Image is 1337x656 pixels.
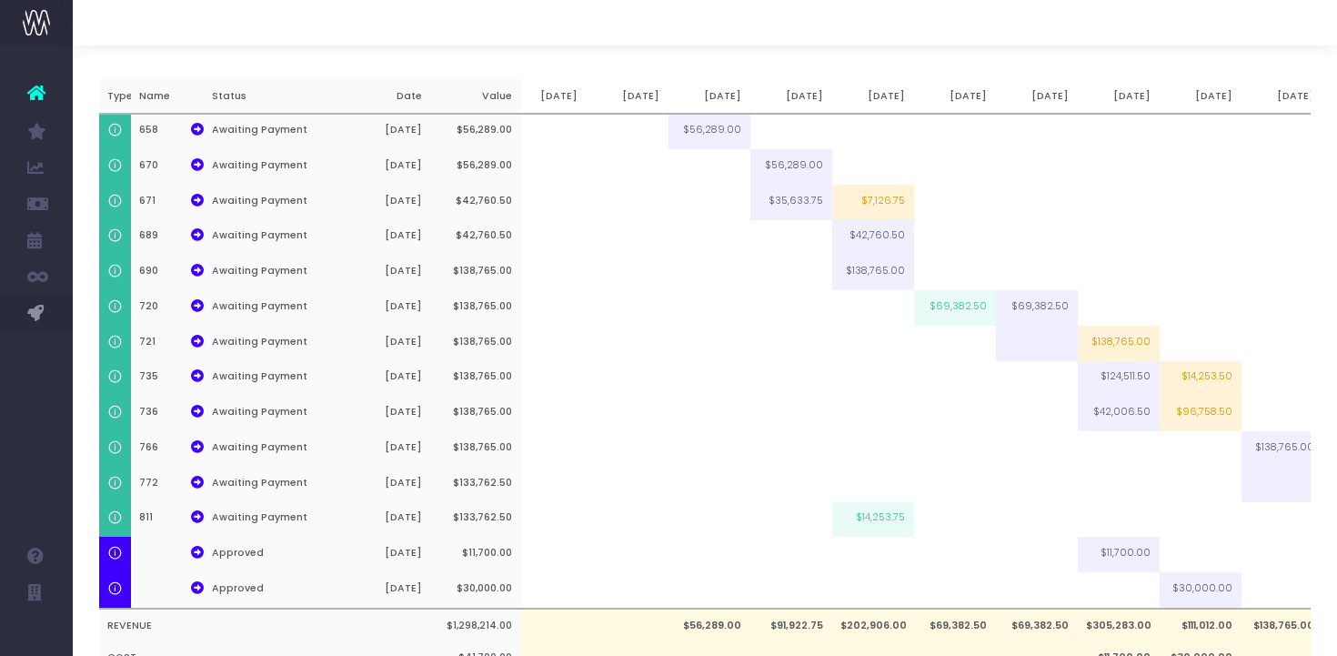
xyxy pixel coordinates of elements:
[131,326,213,361] th: 721
[340,431,431,467] th: [DATE]
[340,396,431,431] th: [DATE]
[131,431,213,467] th: 766
[431,149,522,185] th: $56,289.00
[431,396,522,431] th: $138,765.00
[204,502,340,538] th: Awaiting Payment
[1078,326,1160,361] td: $138,765.00
[204,326,340,361] th: Awaiting Payment
[431,255,522,290] th: $138,765.00
[204,431,340,467] th: Awaiting Payment
[204,79,340,114] th: Status
[1078,396,1160,431] td: $42,006.50
[131,467,213,502] th: 772
[340,290,431,326] th: [DATE]
[1160,609,1241,642] td: $111,012.00
[1160,572,1241,609] td: $30,000.00
[1078,609,1160,642] td: $305,283.00
[131,185,213,220] th: 671
[1078,79,1160,114] th: [DATE]
[431,361,522,397] th: $138,765.00
[431,114,522,150] th: $56,289.00
[1241,431,1323,467] td: $138,765.00
[340,572,431,609] th: [DATE]
[204,572,340,609] th: Approved
[431,467,522,502] th: $133,762.50
[340,255,431,290] th: [DATE]
[1160,396,1241,431] td: $96,758.50
[131,79,213,114] th: Name
[131,502,213,538] th: 811
[340,79,431,114] th: Date
[668,114,750,150] td: $56,289.00
[750,609,832,642] td: $91,922.75
[431,326,522,361] th: $138,765.00
[996,290,1078,326] td: $69,382.50
[204,185,340,220] th: Awaiting Payment
[1160,361,1241,397] td: $14,253.50
[204,361,340,397] th: Awaiting Payment
[668,609,750,642] td: $56,289.00
[750,185,832,220] td: $35,633.75
[23,620,50,647] img: images/default_profile_image.png
[431,79,522,114] th: Value
[505,79,587,114] th: [DATE]
[1160,79,1241,114] th: [DATE]
[668,79,750,114] th: [DATE]
[340,149,431,185] th: [DATE]
[204,537,340,572] th: Approved
[832,255,914,290] td: $138,765.00
[204,290,340,326] th: Awaiting Payment
[99,609,467,642] th: REVENUE
[204,220,340,256] th: Awaiting Payment
[832,502,914,538] td: $14,253.75
[340,220,431,256] th: [DATE]
[431,502,522,538] th: $133,762.50
[832,609,914,642] td: $202,906.00
[587,79,668,114] th: [DATE]
[832,220,914,256] td: $42,760.50
[750,79,832,114] th: [DATE]
[340,361,431,397] th: [DATE]
[996,609,1078,642] td: $69,382.50
[340,326,431,361] th: [DATE]
[131,220,213,256] th: 689
[431,609,522,642] th: $1,298,214.00
[914,290,996,326] td: $69,382.50
[1241,79,1323,114] th: [DATE]
[340,185,431,220] th: [DATE]
[832,185,914,220] td: $7,126.75
[431,220,522,256] th: $42,760.50
[1078,361,1160,397] td: $124,511.50
[131,290,213,326] th: 720
[204,467,340,502] th: Awaiting Payment
[131,149,213,185] th: 670
[431,537,522,572] th: $11,700.00
[99,79,131,114] th: Type
[131,396,213,431] th: 736
[340,114,431,150] th: [DATE]
[914,79,996,114] th: [DATE]
[750,149,832,185] td: $56,289.00
[914,609,996,642] td: $69,382.50
[431,185,522,220] th: $42,760.50
[1241,609,1323,642] td: $138,765.00
[431,290,522,326] th: $138,765.00
[832,79,914,114] th: [DATE]
[1078,537,1160,572] td: $11,700.00
[431,431,522,467] th: $138,765.00
[431,572,522,609] th: $30,000.00
[204,255,340,290] th: Awaiting Payment
[204,396,340,431] th: Awaiting Payment
[340,502,431,538] th: [DATE]
[340,467,431,502] th: [DATE]
[131,255,213,290] th: 690
[131,114,213,150] th: 658
[204,149,340,185] th: Awaiting Payment
[340,537,431,572] th: [DATE]
[204,114,340,150] th: Awaiting Payment
[131,361,213,397] th: 735
[996,79,1078,114] th: [DATE]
